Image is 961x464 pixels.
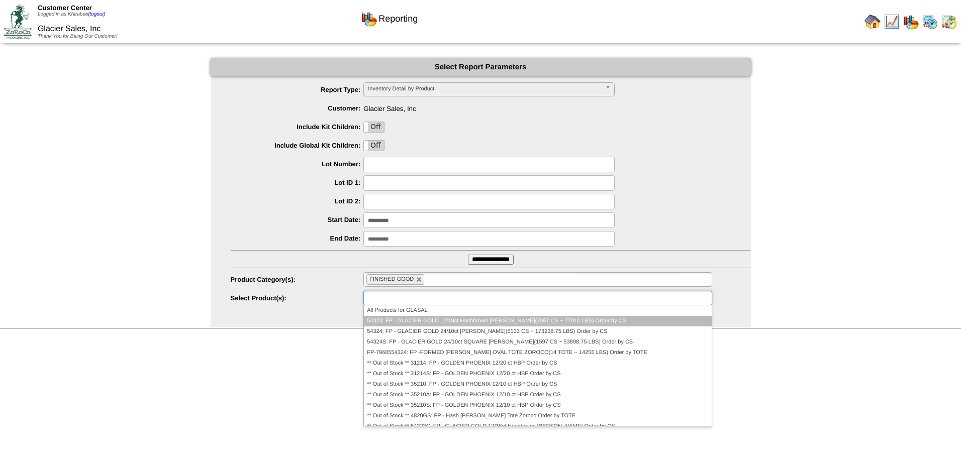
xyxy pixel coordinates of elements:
[378,14,418,24] span: Reporting
[363,122,385,133] div: OnOff
[941,14,957,30] img: calendarinout.gif
[211,58,751,76] div: Select Report Parameters
[4,5,32,38] img: ZoRoCo_Logo(Green%26Foil)%20jpg.webp
[864,14,881,30] img: home.gif
[363,140,385,151] div: OnOff
[231,235,364,242] label: End Date:
[231,123,364,131] label: Include Kit Children:
[231,142,364,149] label: Include Global Kit Children:
[364,379,711,390] li: ** Out of Stock ** 35210: FP - GOLDEN PHOENIX 12/10 ct HBP Order by CS
[231,179,364,186] label: Lot ID 1:
[364,347,711,358] li: FP-7968554324: FP -FORMED [PERSON_NAME] OVAL TOTE ZOROCO(14 TOTE ~ 14256 LBS) Order by TOTE
[884,14,900,30] img: line_graph.gif
[38,25,101,33] span: Glacier Sales, Inc
[903,14,919,30] img: graph.gif
[364,421,711,432] li: ** Out of Stock ** 54323C: FP - GLACIER GOLD 12/18ct Hashbrown [PERSON_NAME] Order by CS
[364,326,711,337] li: 54324: FP - GLACIER GOLD 24/10ct [PERSON_NAME](5133 CS ~ 173238.75 LBS) Order by CS
[364,369,711,379] li: ** Out of Stock ** 31214S: FP - GOLDEN PHOENIX 12/20 ct HBP Order by CS
[231,86,364,93] label: Report Type:
[231,197,364,205] label: Lot ID 2:
[369,276,414,282] span: FINISHED GOOD
[231,294,364,302] label: Select Product(s):
[38,34,118,39] span: Thank You for Being Our Customer!
[364,316,711,326] li: 54323: FP - GLACIER GOLD 12/18ct Hashbrown [PERSON_NAME](2597 CS ~ 77910 LBS) Order by CS
[231,104,364,112] label: Customer:
[364,358,711,369] li: ** Out of Stock ** 31214: FP - GOLDEN PHOENIX 12/20 ct HBP Order by CS
[364,390,711,400] li: ** Out of Stock ** 35210A: FP - GOLDEN PHOENIX 12/10 ct HBP Order by CS
[231,101,751,112] span: Glacier Sales, Inc
[88,12,106,17] a: (logout)
[231,160,364,168] label: Lot Number:
[364,122,384,132] label: Off
[364,141,384,151] label: Off
[364,337,711,347] li: 54324S: FP - GLACIER GOLD 24/10ct SQUARE [PERSON_NAME](1597 CS ~ 53898.75 LBS) Order by CS
[38,12,106,17] span: Logged in as Kfarabee
[361,11,377,27] img: graph.gif
[38,4,92,12] span: Customer Center
[368,83,601,95] span: Inventory Detail by Product
[922,14,938,30] img: calendarprod.gif
[231,216,364,223] label: Start Date:
[231,276,364,283] label: Product Category(s):
[364,400,711,411] li: ** Out of Stock ** 35210S: FP - GOLDEN PHOENIX 12/10 ct HBP Order by CS
[364,305,711,316] li: All Products for GLASAL
[364,411,711,421] li: ** Out of Stock ** 4820GS: FP - Hash [PERSON_NAME] Tote Zoroco Order by TOTE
